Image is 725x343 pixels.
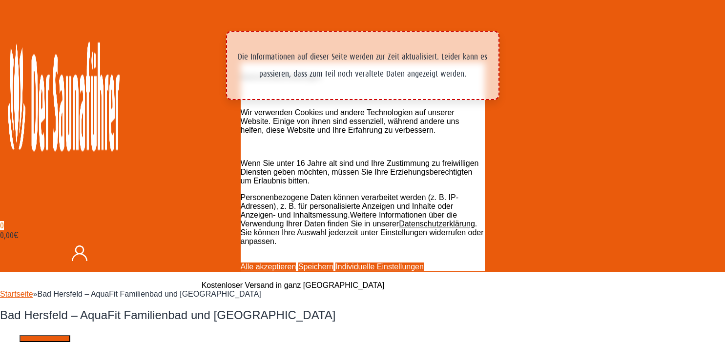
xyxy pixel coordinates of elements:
[335,262,424,271] a: Individuelle Einstellungen
[202,281,385,289] span: Kostenloser Versand in ganz [GEOGRAPHIC_DATA]
[235,48,491,82] p: Die Informationen auf dieser Seite werden zur Zeit aktualisiert. Leider kann es passieren, dass z...
[20,335,70,342] button: Previous
[14,231,19,240] span: €
[241,262,296,271] a: Alle akzeptieren
[399,220,475,228] a: Datenschutzerklärung
[241,108,485,135] p: Wir verwenden Cookies und andere Technologien auf unserer Website. Einige von ihnen sind essenzie...
[38,290,261,298] span: Bad Hersfeld – AquaFit Familienbad und [GEOGRAPHIC_DATA]
[241,193,485,246] p: Personenbezogene Daten können verarbeitet werden (z. B. IP-Adressen), z. B. für personalisierte A...
[241,159,485,185] p: Wenn Sie unter 16 Jahre alt sind und Ihre Zustimmung zu freiwilligen Diensten geben möchten, müss...
[298,262,333,271] a: Speichern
